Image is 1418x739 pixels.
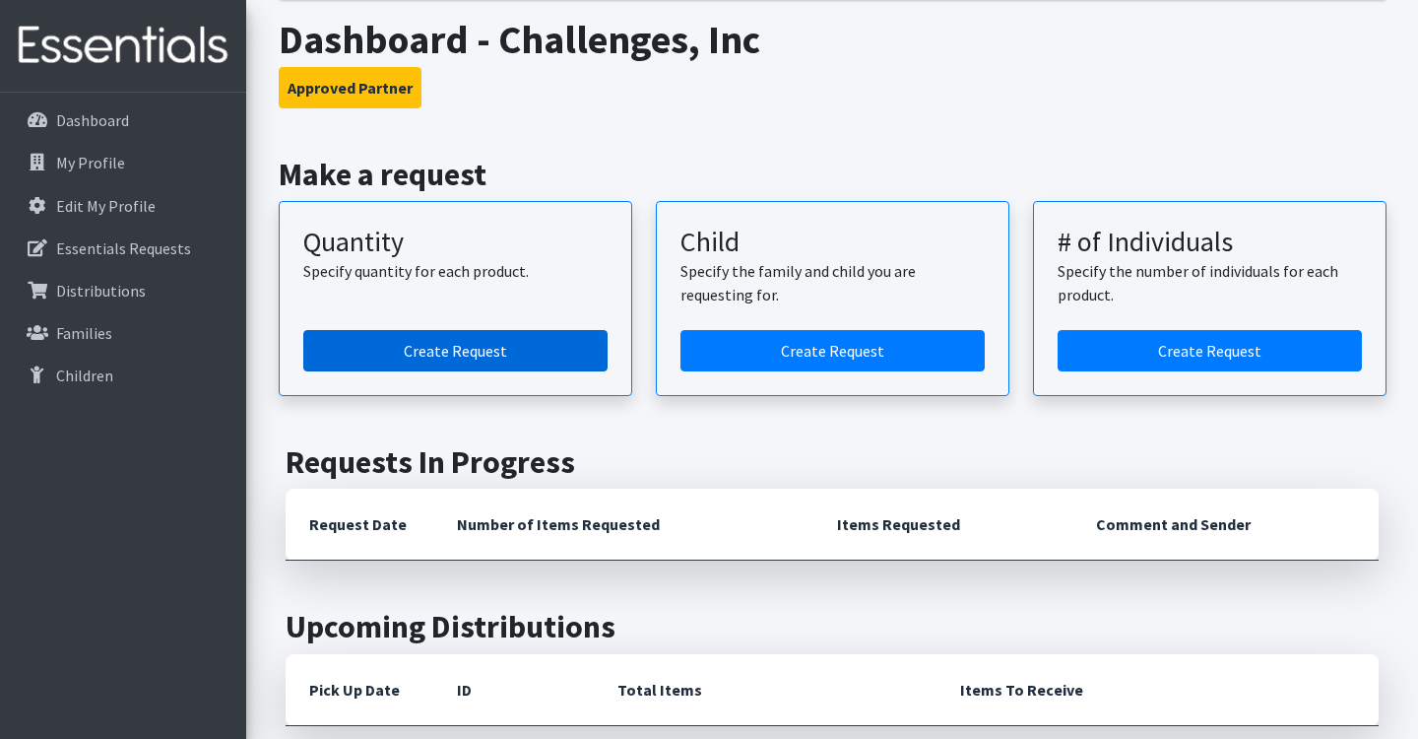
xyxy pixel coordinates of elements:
[8,271,238,310] a: Distributions
[813,489,1072,561] th: Items Requested
[680,330,985,371] a: Create a request for a child or family
[56,238,191,258] p: Essentials Requests
[303,226,608,259] h3: Quantity
[286,608,1379,645] h2: Upcoming Distributions
[1058,330,1362,371] a: Create a request by number of individuals
[279,16,1386,63] h1: Dashboard - Challenges, Inc
[8,186,238,226] a: Edit My Profile
[8,313,238,353] a: Families
[936,654,1379,726] th: Items To Receive
[303,259,608,283] p: Specify quantity for each product.
[1058,259,1362,306] p: Specify the number of individuals for each product.
[1072,489,1379,561] th: Comment and Sender
[8,13,238,79] img: HumanEssentials
[680,259,985,306] p: Specify the family and child you are requesting for.
[56,153,125,172] p: My Profile
[286,443,1379,481] h2: Requests In Progress
[8,101,238,140] a: Dashboard
[8,356,238,395] a: Children
[286,654,433,726] th: Pick Up Date
[56,196,156,216] p: Edit My Profile
[279,156,1386,193] h2: Make a request
[56,281,146,301] p: Distributions
[8,143,238,182] a: My Profile
[279,67,421,108] button: Approved Partner
[56,366,113,385] p: Children
[56,110,129,130] p: Dashboard
[680,226,985,259] h3: Child
[8,229,238,268] a: Essentials Requests
[433,489,813,561] th: Number of Items Requested
[286,489,433,561] th: Request Date
[1058,226,1362,259] h3: # of Individuals
[433,654,594,726] th: ID
[56,323,112,343] p: Families
[303,330,608,371] a: Create a request by quantity
[594,654,936,726] th: Total Items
